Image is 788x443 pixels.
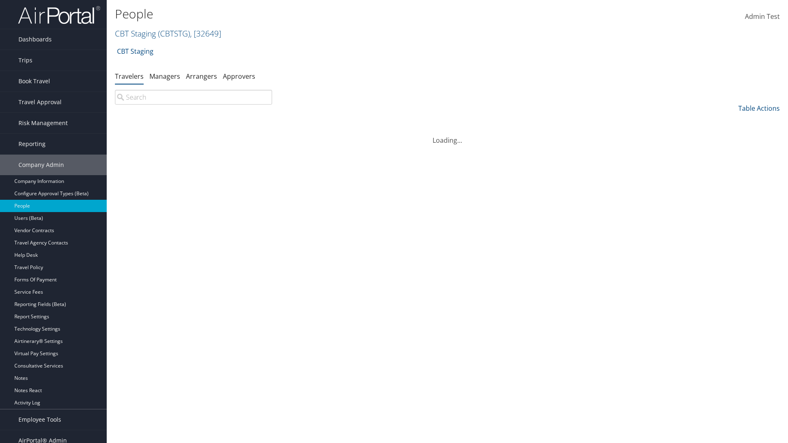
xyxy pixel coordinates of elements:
input: Search [115,90,272,105]
a: Table Actions [738,104,780,113]
span: ( CBTSTG ) [158,28,190,39]
span: Risk Management [18,113,68,133]
a: CBT Staging [117,43,153,59]
span: Travel Approval [18,92,62,112]
span: Book Travel [18,71,50,91]
img: airportal-logo.png [18,5,100,25]
span: Employee Tools [18,409,61,430]
span: Company Admin [18,155,64,175]
div: Loading... [115,126,780,145]
a: Arrangers [186,72,217,81]
a: Admin Test [745,4,780,30]
a: CBT Staging [115,28,221,39]
span: , [ 32649 ] [190,28,221,39]
h1: People [115,5,558,23]
span: Admin Test [745,12,780,21]
span: Dashboards [18,29,52,50]
span: Reporting [18,134,46,154]
a: Travelers [115,72,144,81]
span: Trips [18,50,32,71]
a: Approvers [223,72,255,81]
a: Managers [149,72,180,81]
